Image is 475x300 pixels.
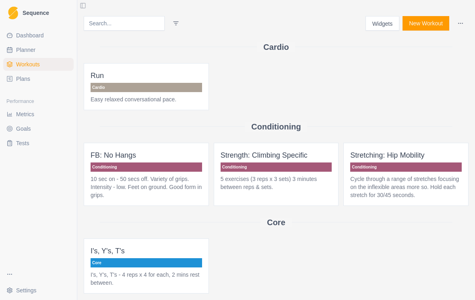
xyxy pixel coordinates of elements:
button: New Workout [403,16,449,31]
a: Dashboard [3,29,74,42]
p: Easy relaxed conversational pace. [91,95,202,103]
p: Conditioning [350,162,462,172]
p: I's, Y's, T's [91,245,202,257]
a: Tests [3,137,74,150]
span: Tests [16,139,29,147]
a: Metrics [3,108,74,121]
a: Plans [3,72,74,85]
p: FB: No Hangs [91,150,202,161]
p: Stretching: Hip Mobility [350,150,462,161]
h2: Conditioning [251,122,301,132]
button: Settings [3,284,74,297]
p: Run [91,70,202,81]
a: Workouts [3,58,74,71]
div: Performance [3,95,74,108]
span: Metrics [16,110,34,118]
p: 5 exercises (3 reps x 3 sets) 3 minutes between reps & sets. [221,175,332,191]
input: Search... [84,16,165,31]
p: Cardio [91,83,202,92]
img: Logo [8,6,18,20]
span: Plans [16,75,30,83]
a: Planner [3,43,74,56]
p: Cycle through a range of stretches focusing on the inflexible areas more so. Hold each stretch fo... [350,175,462,199]
p: Conditioning [91,162,202,172]
span: Sequence [23,10,49,16]
button: Widgets [366,16,400,31]
span: Goals [16,125,31,133]
p: I's, Y's, T's - 4 reps x 4 for each, 2 mins rest between. [91,271,202,287]
h2: Core [267,218,285,227]
p: Conditioning [221,162,332,172]
a: Goals [3,122,74,135]
span: Dashboard [16,31,44,39]
span: Planner [16,46,35,54]
h2: Cardio [263,42,289,52]
p: Strength: Climbing Specific [221,150,332,161]
p: Core [91,258,202,267]
span: Workouts [16,60,40,68]
a: LogoSequence [3,3,74,23]
p: 10 sec on - 50 secs off. Variety of grips. Intensity - low. Feet on ground. Good form in grips. [91,175,202,199]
